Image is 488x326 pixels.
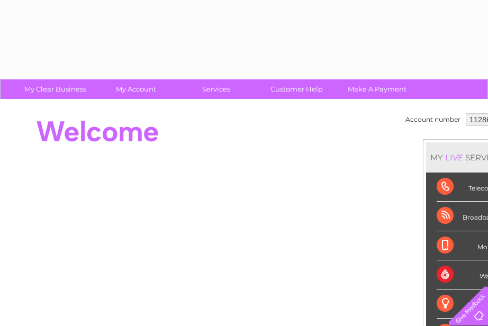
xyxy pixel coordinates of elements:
[92,79,179,99] a: My Account
[443,152,465,162] div: LIVE
[253,79,340,99] a: Customer Help
[333,79,421,99] a: Make A Payment
[12,79,99,99] a: My Clear Business
[403,111,463,129] td: Account number
[173,79,260,99] a: Services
